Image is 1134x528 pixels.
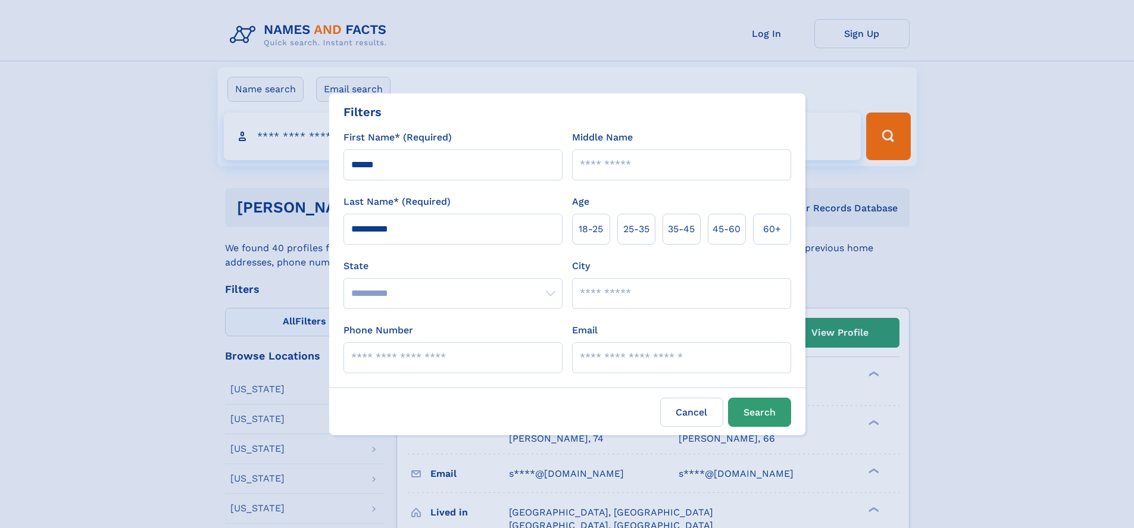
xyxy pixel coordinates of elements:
[572,259,590,273] label: City
[572,195,589,209] label: Age
[660,398,723,427] label: Cancel
[343,259,563,273] label: State
[343,195,451,209] label: Last Name* (Required)
[763,222,781,236] span: 60+
[572,130,633,145] label: Middle Name
[343,323,413,338] label: Phone Number
[623,222,649,236] span: 25‑35
[728,398,791,427] button: Search
[668,222,695,236] span: 35‑45
[343,103,382,121] div: Filters
[343,130,452,145] label: First Name* (Required)
[579,222,603,236] span: 18‑25
[572,323,598,338] label: Email
[713,222,741,236] span: 45‑60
